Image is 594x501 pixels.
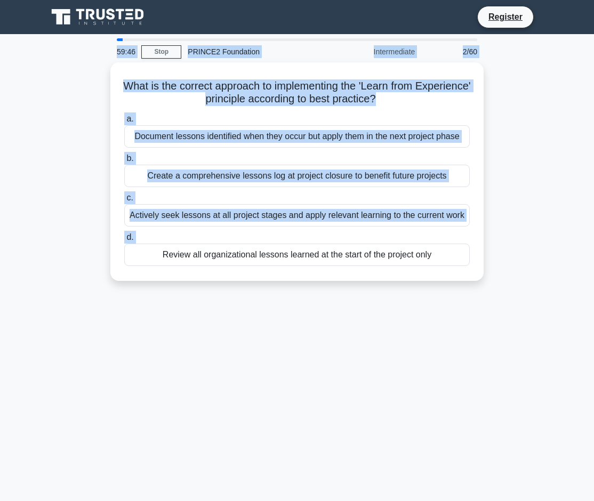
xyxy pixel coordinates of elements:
[124,165,470,187] div: Create a comprehensive lessons log at project closure to benefit future projects
[126,193,133,202] span: c.
[110,41,141,62] div: 59:46
[181,41,328,62] div: PRINCE2 Foundation
[126,114,133,123] span: a.
[124,204,470,227] div: Actively seek lessons at all project stages and apply relevant learning to the current work
[126,153,133,163] span: b.
[421,41,484,62] div: 2/60
[126,232,133,241] span: d.
[482,10,529,23] a: Register
[141,45,181,59] a: Stop
[124,244,470,266] div: Review all organizational lessons learned at the start of the project only
[124,125,470,148] div: Document lessons identified when they occur but apply them in the next project phase
[328,41,421,62] div: Intermediate
[123,79,471,106] h5: What is the correct approach to implementing the 'Learn from Experience' principle according to b...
